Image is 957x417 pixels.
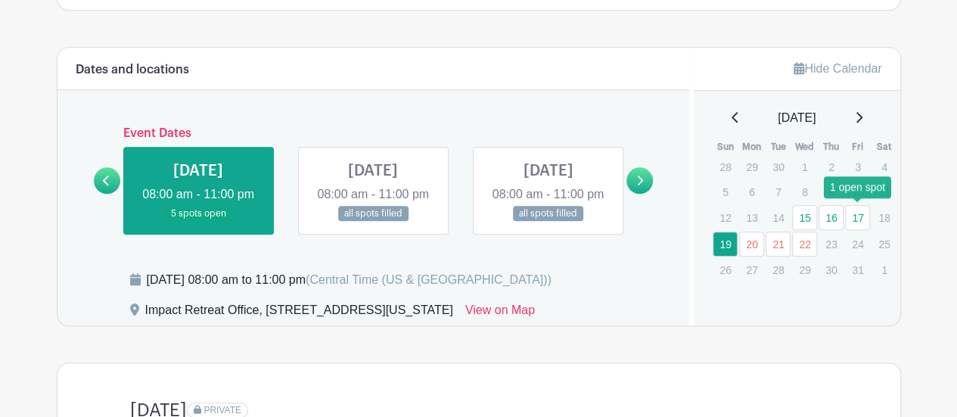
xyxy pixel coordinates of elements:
[739,155,764,179] p: 29
[306,273,552,286] span: (Central Time (US & [GEOGRAPHIC_DATA]))
[739,232,764,257] a: 20
[845,155,870,179] p: 3
[794,62,881,75] a: Hide Calendar
[818,139,844,154] th: Thu
[76,63,189,77] h6: Dates and locations
[738,139,765,154] th: Mon
[845,232,870,256] p: 24
[204,405,241,415] span: PRIVATE
[766,155,791,179] p: 30
[819,258,844,282] p: 30
[845,205,870,230] a: 17
[765,139,791,154] th: Tue
[713,180,738,204] p: 5
[871,139,897,154] th: Sat
[766,180,791,204] p: 7
[872,155,896,179] p: 4
[766,258,791,282] p: 28
[792,232,817,257] a: 22
[819,232,844,256] p: 23
[819,205,844,230] a: 16
[713,206,738,229] p: 12
[778,109,816,127] span: [DATE]
[845,258,870,282] p: 31
[713,258,738,282] p: 26
[145,301,453,325] div: Impact Retreat Office, [STREET_ADDRESS][US_STATE]
[819,155,844,179] p: 2
[791,139,818,154] th: Wed
[872,232,896,256] p: 25
[792,205,817,230] a: 15
[712,139,738,154] th: Sun
[872,206,896,229] p: 18
[147,271,552,289] div: [DATE] 08:00 am to 11:00 pm
[766,206,791,229] p: 14
[844,139,871,154] th: Fri
[713,232,738,257] a: 19
[120,126,627,141] h6: Event Dates
[872,258,896,282] p: 1
[739,206,764,229] p: 13
[824,176,891,198] div: 1 open spot
[819,180,844,204] p: 9
[766,232,791,257] a: 21
[792,155,817,179] p: 1
[739,258,764,282] p: 27
[792,258,817,282] p: 29
[713,155,738,179] p: 28
[465,301,535,325] a: View on Map
[792,180,817,204] p: 8
[739,180,764,204] p: 6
